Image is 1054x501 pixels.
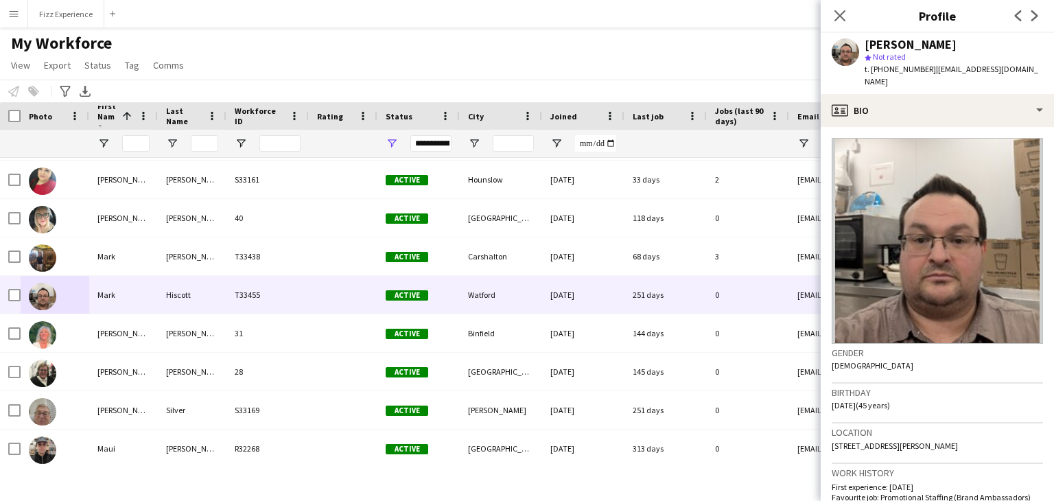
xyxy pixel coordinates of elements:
[575,135,616,152] input: Joined Filter Input
[707,430,789,467] div: 0
[89,353,158,391] div: [PERSON_NAME]
[460,353,542,391] div: [GEOGRAPHIC_DATA]
[865,38,957,51] div: [PERSON_NAME]
[29,283,56,310] img: Mark Hiscott
[386,367,428,377] span: Active
[29,167,56,195] img: Manpreet Nagpal
[493,135,534,152] input: City Filter Input
[832,426,1043,439] h3: Location
[119,56,145,74] a: Tag
[542,161,624,198] div: [DATE]
[29,436,56,464] img: Maui De Bellis
[624,276,707,314] div: 251 days
[624,353,707,391] div: 145 days
[226,314,309,352] div: 31
[89,391,158,429] div: [PERSON_NAME]
[460,430,542,467] div: [GEOGRAPHIC_DATA]
[832,386,1043,399] h3: Birthday
[191,135,218,152] input: Last Name Filter Input
[542,353,624,391] div: [DATE]
[11,33,112,54] span: My Workforce
[97,101,117,132] span: First Name
[5,56,36,74] a: View
[821,94,1054,127] div: Bio
[460,161,542,198] div: Hounslow
[89,199,158,237] div: [PERSON_NAME]
[89,161,158,198] div: [PERSON_NAME]
[624,391,707,429] div: 251 days
[542,199,624,237] div: [DATE]
[57,83,73,100] app-action-btn: Advanced filters
[11,59,30,71] span: View
[542,430,624,467] div: [DATE]
[460,199,542,237] div: [GEOGRAPHIC_DATA]
[460,276,542,314] div: Watford
[38,56,76,74] a: Export
[832,347,1043,359] h3: Gender
[148,56,189,74] a: Comms
[89,276,158,314] div: Mark
[226,353,309,391] div: 28
[226,391,309,429] div: S33169
[158,276,226,314] div: Hiscott
[460,314,542,352] div: Binfield
[28,1,104,27] button: Fizz Experience
[542,391,624,429] div: [DATE]
[707,353,789,391] div: 0
[29,111,52,121] span: Photo
[84,59,111,71] span: Status
[386,329,428,339] span: Active
[89,314,158,352] div: [PERSON_NAME]
[226,161,309,198] div: S33161
[166,106,202,126] span: Last Name
[832,138,1043,344] img: Crew avatar or photo
[226,430,309,467] div: R32268
[386,290,428,301] span: Active
[29,398,56,426] img: Matthew Silver
[707,314,789,352] div: 0
[226,276,309,314] div: T33455
[44,59,71,71] span: Export
[542,314,624,352] div: [DATE]
[29,321,56,349] img: Marlene Wilson
[624,161,707,198] div: 33 days
[386,444,428,454] span: Active
[386,137,398,150] button: Open Filter Menu
[624,237,707,275] div: 68 days
[158,353,226,391] div: [PERSON_NAME]
[97,137,110,150] button: Open Filter Menu
[158,391,226,429] div: Silver
[158,314,226,352] div: [PERSON_NAME]
[707,276,789,314] div: 0
[386,175,428,185] span: Active
[633,111,664,121] span: Last job
[468,137,480,150] button: Open Filter Menu
[158,237,226,275] div: [PERSON_NAME]
[29,206,56,233] img: Maria Marsh
[386,406,428,416] span: Active
[468,111,484,121] span: City
[235,137,247,150] button: Open Filter Menu
[865,64,936,74] span: t. [PHONE_NUMBER]
[158,430,226,467] div: [PERSON_NAME]
[542,237,624,275] div: [DATE]
[873,51,906,62] span: Not rated
[158,199,226,237] div: [PERSON_NAME]
[542,276,624,314] div: [DATE]
[797,137,810,150] button: Open Filter Menu
[29,360,56,387] img: Mary Hampson
[89,237,158,275] div: Mark
[79,56,117,74] a: Status
[125,59,139,71] span: Tag
[29,244,56,272] img: Mark Andrews
[550,111,577,121] span: Joined
[259,135,301,152] input: Workforce ID Filter Input
[386,111,412,121] span: Status
[707,391,789,429] div: 0
[624,199,707,237] div: 118 days
[386,213,428,224] span: Active
[832,441,958,451] span: [STREET_ADDRESS][PERSON_NAME]
[235,106,284,126] span: Workforce ID
[166,137,178,150] button: Open Filter Menu
[624,430,707,467] div: 313 days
